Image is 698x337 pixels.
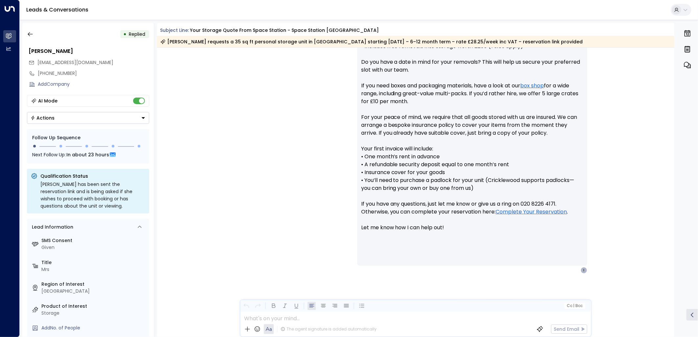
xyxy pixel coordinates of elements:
label: SMS Consent [42,237,147,244]
div: AddNo. of People [42,325,147,331]
div: [GEOGRAPHIC_DATA] [42,288,147,295]
div: Mrs [42,266,147,273]
div: Next Follow Up: [32,151,144,158]
div: I [581,267,587,274]
label: Product of Interest [42,303,147,310]
div: Actions [31,115,55,121]
div: Given [42,244,147,251]
button: Redo [254,302,262,310]
label: Title [42,259,147,266]
button: Undo [242,302,250,310]
button: Actions [27,112,149,124]
div: [PERSON_NAME] has been sent the reservation link and is being asked if she wishes to proceed with... [41,181,145,210]
a: Leads & Conversations [26,6,88,13]
span: iwantobetheverybest@aol.com [38,59,114,66]
div: The agent signature is added automatically [281,326,377,332]
div: Follow Up Sequence [32,134,144,141]
span: Replied [129,31,146,37]
div: [PERSON_NAME] requests a 35 sq ft personal storage unit in [GEOGRAPHIC_DATA] starting [DATE] – 6–... [160,38,583,45]
span: Subject Line: [160,27,189,34]
a: Complete Your Reservation [496,208,567,216]
div: • [124,28,127,40]
button: Cc|Bcc [564,303,585,309]
p: Hi [PERSON_NAME], Your Quote: • 35 sq ft: £28.25 per week (Inc VAT) • Six-month saving: £335.82 c... [361,3,583,239]
div: [PHONE_NUMBER] [38,70,149,77]
div: AI Mode [38,98,58,104]
div: [PERSON_NAME] [29,47,149,55]
span: [EMAIL_ADDRESS][DOMAIN_NAME] [38,59,114,66]
div: Lead Information [30,224,74,231]
div: AddCompany [38,81,149,88]
div: Storage [42,310,147,317]
span: In about 23 hours [66,151,109,158]
a: box shop [521,82,544,90]
div: Your storage quote from Space Station - Space Station [GEOGRAPHIC_DATA] [190,27,379,34]
span: | [573,303,574,308]
p: Qualification Status [41,173,145,179]
div: Button group with a nested menu [27,112,149,124]
label: Region of Interest [42,281,147,288]
span: Cc Bcc [567,303,582,308]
